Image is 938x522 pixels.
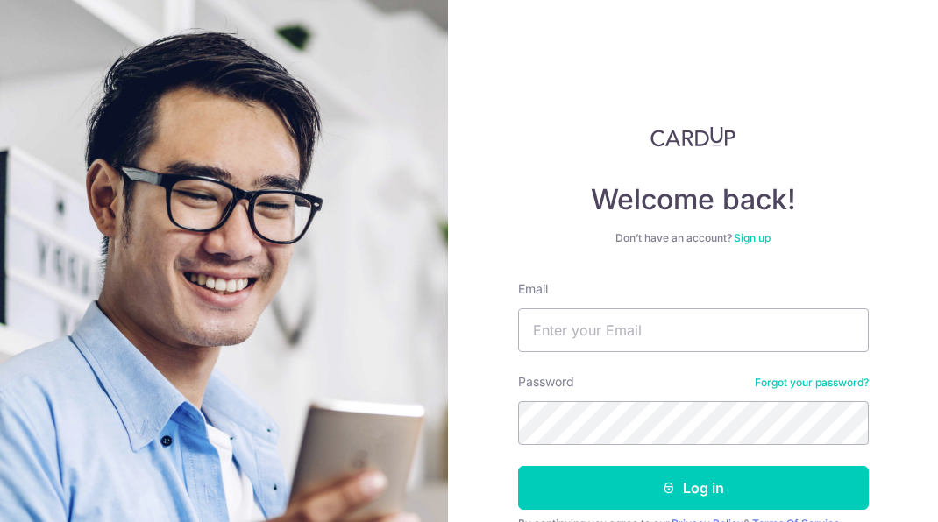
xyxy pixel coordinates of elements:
[734,231,771,244] a: Sign up
[518,182,869,217] h4: Welcome back!
[518,280,548,298] label: Email
[755,376,869,390] a: Forgot your password?
[518,308,869,352] input: Enter your Email
[518,231,869,245] div: Don’t have an account?
[518,373,574,391] label: Password
[650,126,736,147] img: CardUp Logo
[518,466,869,510] button: Log in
